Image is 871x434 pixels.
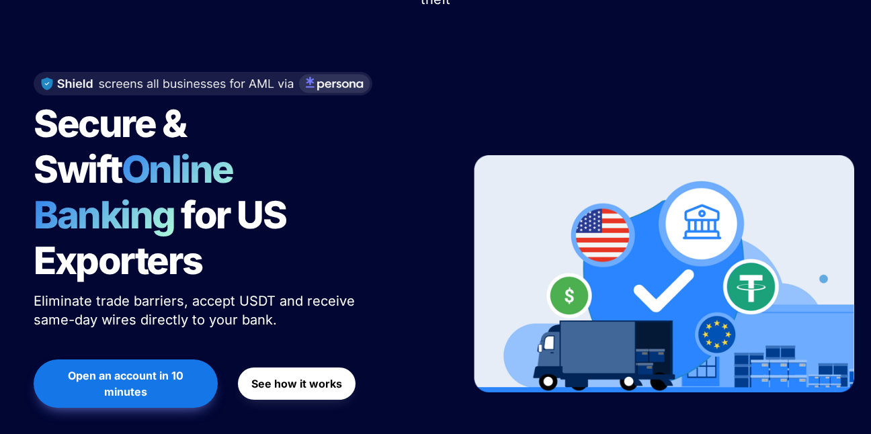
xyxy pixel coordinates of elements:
[238,361,356,406] a: See how it works
[34,359,218,408] button: Open an account in 10 minutes
[34,353,218,415] a: Open an account in 10 minutes
[238,367,356,400] button: See how it works
[34,146,247,238] span: Online Banking
[34,192,292,284] span: for US Exporters
[251,377,342,390] strong: See how it works
[34,293,359,328] span: Eliminate trade barriers, accept USDT and receive same-day wires directly to your bank.
[68,369,186,398] strong: Open an account in 10 minutes
[34,101,192,192] span: Secure & Swift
